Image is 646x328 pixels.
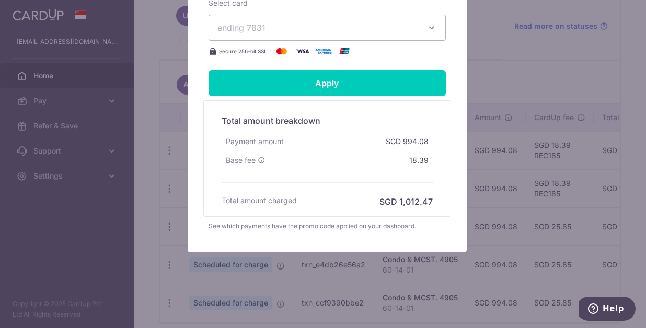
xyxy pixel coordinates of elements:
h6: SGD 1,012.47 [379,195,433,208]
div: Payment amount [222,132,288,151]
img: UnionPay [334,45,355,57]
div: 18.39 [405,151,433,170]
div: See which payments have the promo code applied on your dashboard. [209,221,446,231]
h6: Total amount charged [222,195,297,206]
span: ending 7831 [217,22,266,33]
iframe: Opens a widget where you can find more information [579,297,636,323]
div: SGD 994.08 [382,132,433,151]
h5: Total amount breakdown [222,114,433,127]
img: Mastercard [271,45,292,57]
input: Apply [209,70,446,96]
img: American Express [313,45,334,57]
button: ending 7831 [209,15,446,41]
span: Base fee [226,155,256,166]
img: Visa [292,45,313,57]
span: Secure 256-bit SSL [219,47,267,55]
